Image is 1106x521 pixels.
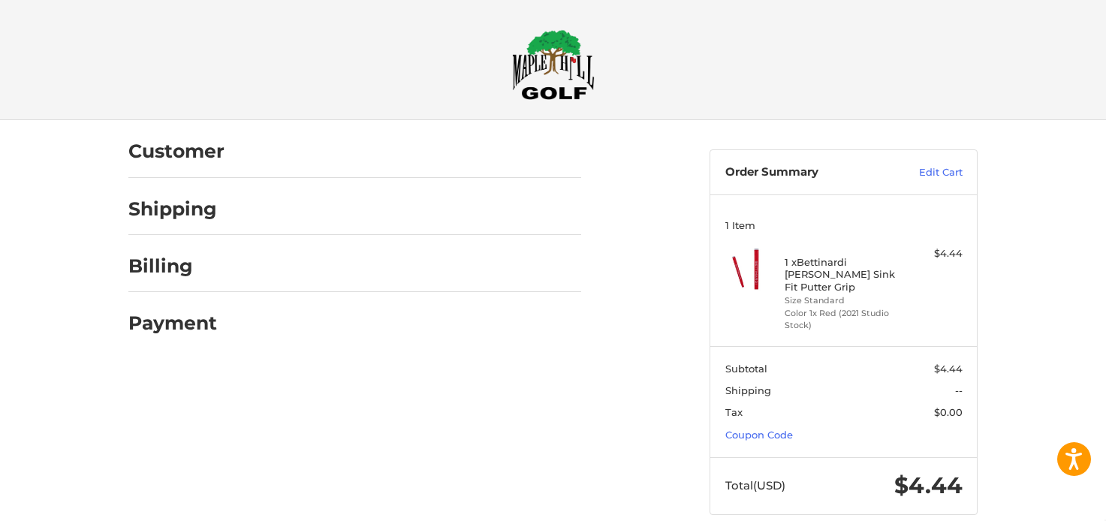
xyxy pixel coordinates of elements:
[903,246,963,261] div: $4.44
[512,29,595,100] img: Maple Hill Golf
[725,165,887,180] h3: Order Summary
[785,307,900,332] li: Color 1x Red (2021 Studio Stock)
[725,478,785,492] span: Total (USD)
[128,140,225,163] h2: Customer
[955,384,963,396] span: --
[934,363,963,375] span: $4.44
[128,254,216,278] h2: Billing
[725,384,771,396] span: Shipping
[725,406,743,418] span: Tax
[934,406,963,418] span: $0.00
[785,294,900,307] li: Size Standard
[785,256,900,293] h4: 1 x Bettinardi [PERSON_NAME] Sink Fit Putter Grip
[128,197,217,221] h2: Shipping
[128,312,217,335] h2: Payment
[887,165,963,180] a: Edit Cart
[725,219,963,231] h3: 1 Item
[725,429,793,441] a: Coupon Code
[725,363,767,375] span: Subtotal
